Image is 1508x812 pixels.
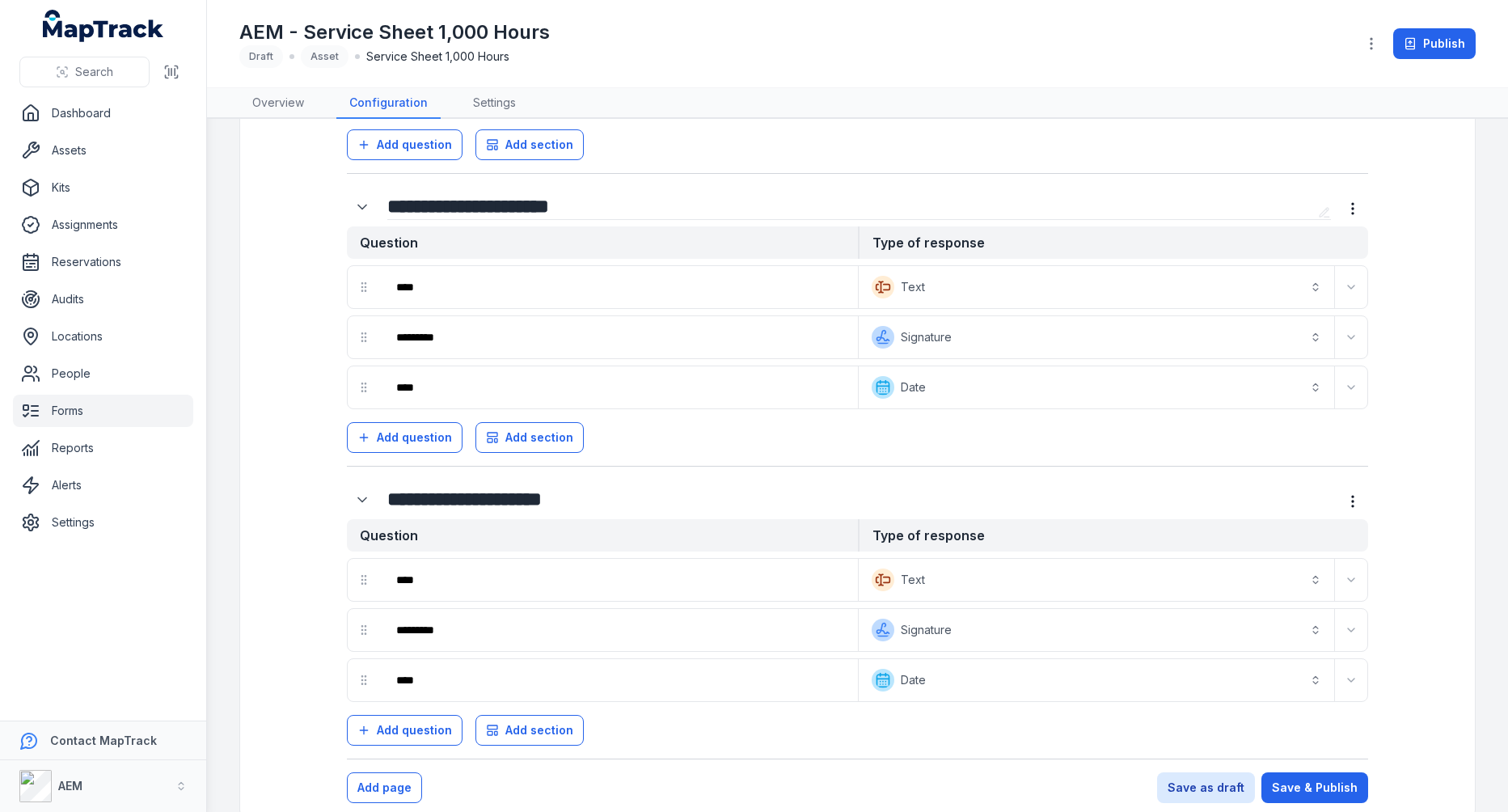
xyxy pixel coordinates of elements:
button: Expand [1338,567,1364,593]
a: Locations [13,320,193,353]
div: drag [348,321,380,353]
span: Add section [505,722,573,738]
a: Forms [13,395,193,427]
div: :r74:-form-item-label [383,370,855,405]
div: :r6g:-form-item-label [347,192,381,222]
button: more-detail [1337,193,1368,224]
span: Service Sheet 1,000 Hours [366,49,509,65]
span: Search [75,64,113,80]
button: Add section [475,422,584,453]
a: Kits [13,171,193,204]
a: Alerts [13,469,193,501]
a: Settings [460,88,529,119]
a: Overview [239,88,317,119]
a: Reservations [13,246,193,278]
a: MapTrack [43,10,164,42]
strong: Contact MapTrack [50,734,157,747]
span: Add question [377,429,452,446]
button: Expand [1338,374,1364,400]
div: :r6u:-form-item-label [383,319,855,355]
button: Expand [1338,667,1364,693]
button: Add question [347,422,463,453]
div: :r7o:-form-item-label [383,612,855,648]
button: Expand [347,192,378,222]
button: Text [862,562,1332,598]
button: Text [862,269,1332,305]
div: drag [348,271,380,303]
button: Signature [862,612,1332,648]
button: Save & Publish [1261,772,1368,803]
div: drag [348,614,380,646]
span: Add question [377,722,452,738]
button: Expand [1338,274,1364,300]
button: Date [862,370,1332,405]
div: drag [348,371,380,404]
button: Signature [862,319,1332,355]
a: Dashboard [13,97,193,129]
strong: Type of response [858,519,1369,552]
button: Add page [347,772,422,803]
strong: Type of response [858,226,1369,259]
strong: Question [347,226,858,259]
svg: drag [357,624,370,636]
div: Asset [301,45,348,68]
button: Date [862,662,1332,698]
button: Expand [347,484,378,515]
a: Reports [13,432,193,464]
a: Audits [13,283,193,315]
span: Add question [377,137,452,153]
a: People [13,357,193,390]
svg: drag [357,281,370,294]
a: Assignments [13,209,193,241]
button: Expand [1338,324,1364,350]
div: :r7i:-form-item-label [383,562,855,598]
div: drag [348,664,380,696]
div: :r7u:-form-item-label [383,662,855,698]
h1: AEM - Service Sheet 1,000 Hours [239,19,550,45]
svg: drag [357,573,370,586]
strong: Question [347,519,858,552]
button: Add question [347,715,463,746]
a: Configuration [336,88,441,119]
a: Settings [13,506,193,539]
div: :r7a:-form-item-label [347,484,381,515]
button: Publish [1393,28,1476,59]
button: Expand [1338,617,1364,643]
button: Add question [347,129,463,160]
div: drag [348,564,380,596]
button: Save as draft [1157,772,1255,803]
strong: AEM [58,779,82,793]
span: Add section [505,137,573,153]
button: more-detail [1337,486,1368,517]
span: Add section [505,429,573,446]
svg: drag [357,331,370,344]
button: Add section [475,715,584,746]
a: Assets [13,134,193,167]
svg: drag [357,674,370,687]
div: Draft [239,45,283,68]
div: :r6o:-form-item-label [383,269,855,305]
svg: drag [357,381,370,394]
button: Search [19,57,150,87]
button: Add section [475,129,584,160]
